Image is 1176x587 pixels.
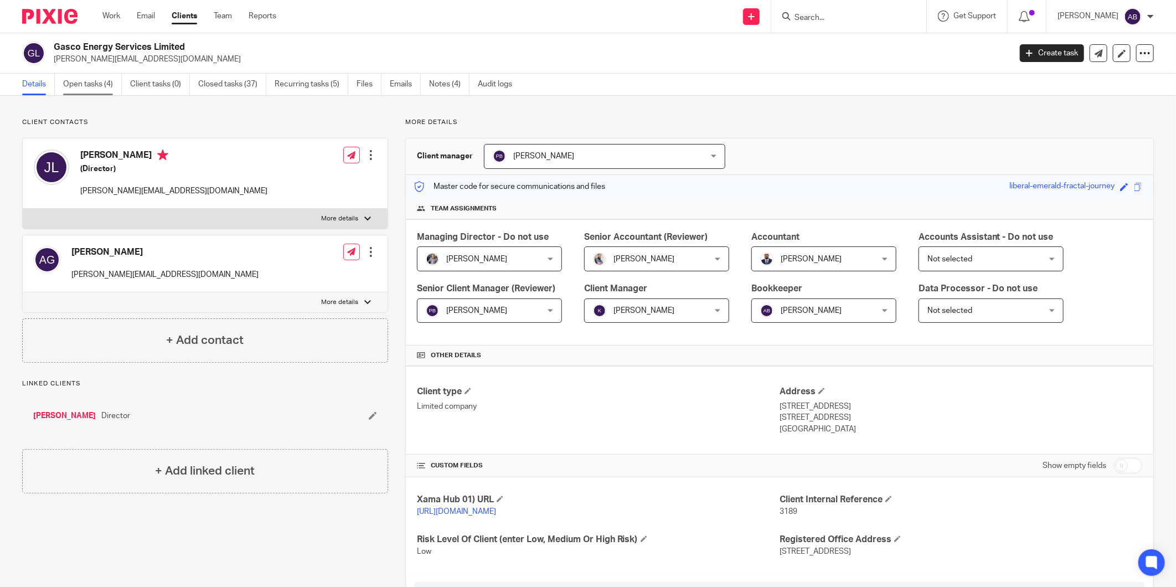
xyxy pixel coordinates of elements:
h4: CUSTOM FIELDS [417,461,780,470]
a: Team [214,11,232,22]
img: svg%3E [1124,8,1142,25]
h4: Risk Level Of Client (enter Low, Medium Or High Risk) [417,534,780,545]
span: [PERSON_NAME] [513,152,574,160]
h4: [PERSON_NAME] [71,246,259,258]
p: [STREET_ADDRESS] [780,401,1142,412]
span: 3189 [780,508,797,516]
p: More details [322,298,359,307]
span: [PERSON_NAME] [446,255,507,263]
p: Client contacts [22,118,388,127]
img: svg%3E [34,150,69,185]
span: Managing Director - Do not use [417,233,549,241]
span: Team assignments [431,204,497,213]
img: Pixie%2002.jpg [593,253,606,266]
span: Not selected [927,255,972,263]
span: Accounts Assistant - Do not use [919,233,1054,241]
p: [GEOGRAPHIC_DATA] [780,424,1142,435]
p: [PERSON_NAME][EMAIL_ADDRESS][DOMAIN_NAME] [71,269,259,280]
a: Clients [172,11,197,22]
span: [STREET_ADDRESS] [780,548,851,555]
a: [URL][DOMAIN_NAME] [417,508,496,516]
h4: Xama Hub 01) URL [417,494,780,506]
img: svg%3E [426,304,439,317]
h3: Client manager [417,151,473,162]
span: Director [101,410,130,421]
span: Senior Accountant (Reviewer) [584,233,708,241]
h4: + Add contact [166,332,244,349]
a: Emails [390,74,421,95]
h4: Client Internal Reference [780,494,1142,506]
img: svg%3E [593,304,606,317]
p: [PERSON_NAME][EMAIL_ADDRESS][DOMAIN_NAME] [54,54,1003,65]
a: Work [102,11,120,22]
span: [PERSON_NAME] [446,307,507,315]
a: Email [137,11,155,22]
p: More details [405,118,1154,127]
p: [STREET_ADDRESS] [780,412,1142,423]
h4: Registered Office Address [780,534,1142,545]
p: [PERSON_NAME] [1058,11,1118,22]
a: Client tasks (0) [130,74,190,95]
a: Details [22,74,55,95]
span: Data Processor - Do not use [919,284,1038,293]
span: Client Manager [584,284,647,293]
label: Show empty fields [1043,460,1106,471]
a: Audit logs [478,74,520,95]
span: Accountant [751,233,800,241]
span: [PERSON_NAME] [613,255,674,263]
h2: Gasco Energy Services Limited [54,42,813,53]
h4: Client type [417,386,780,398]
h4: [PERSON_NAME] [80,150,267,163]
a: Files [357,74,381,95]
img: svg%3E [34,246,60,273]
img: svg%3E [760,304,773,317]
p: More details [322,214,359,223]
a: [PERSON_NAME] [33,410,96,421]
a: Notes (4) [429,74,470,95]
input: Search [793,13,893,23]
span: [PERSON_NAME] [781,307,842,315]
span: Not selected [927,307,972,315]
span: Bookkeeper [751,284,802,293]
span: [PERSON_NAME] [781,255,842,263]
span: Other details [431,351,481,360]
p: Master code for secure communications and files [414,181,605,192]
h4: + Add linked client [155,462,255,480]
h5: (Director) [80,163,267,174]
a: Open tasks (4) [63,74,122,95]
a: Create task [1020,44,1084,62]
a: Recurring tasks (5) [275,74,348,95]
a: Reports [249,11,276,22]
span: Senior Client Manager (Reviewer) [417,284,555,293]
p: Linked clients [22,379,388,388]
span: Get Support [953,12,996,20]
img: Pixie [22,9,78,24]
img: svg%3E [493,150,506,163]
img: -%20%20-%20studio@ingrained.co.uk%20for%20%20-20220223%20at%20101413%20-%201W1A2026.jpg [426,253,439,266]
p: [PERSON_NAME][EMAIL_ADDRESS][DOMAIN_NAME] [80,186,267,197]
img: svg%3E [22,42,45,65]
a: Closed tasks (37) [198,74,266,95]
p: Limited company [417,401,780,412]
span: Low [417,548,431,555]
span: [PERSON_NAME] [613,307,674,315]
h4: Address [780,386,1142,398]
div: liberal-emerald-fractal-journey [1009,181,1115,193]
i: Primary [157,150,168,161]
img: WhatsApp%20Image%202022-05-18%20at%206.27.04%20PM.jpeg [760,253,773,266]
